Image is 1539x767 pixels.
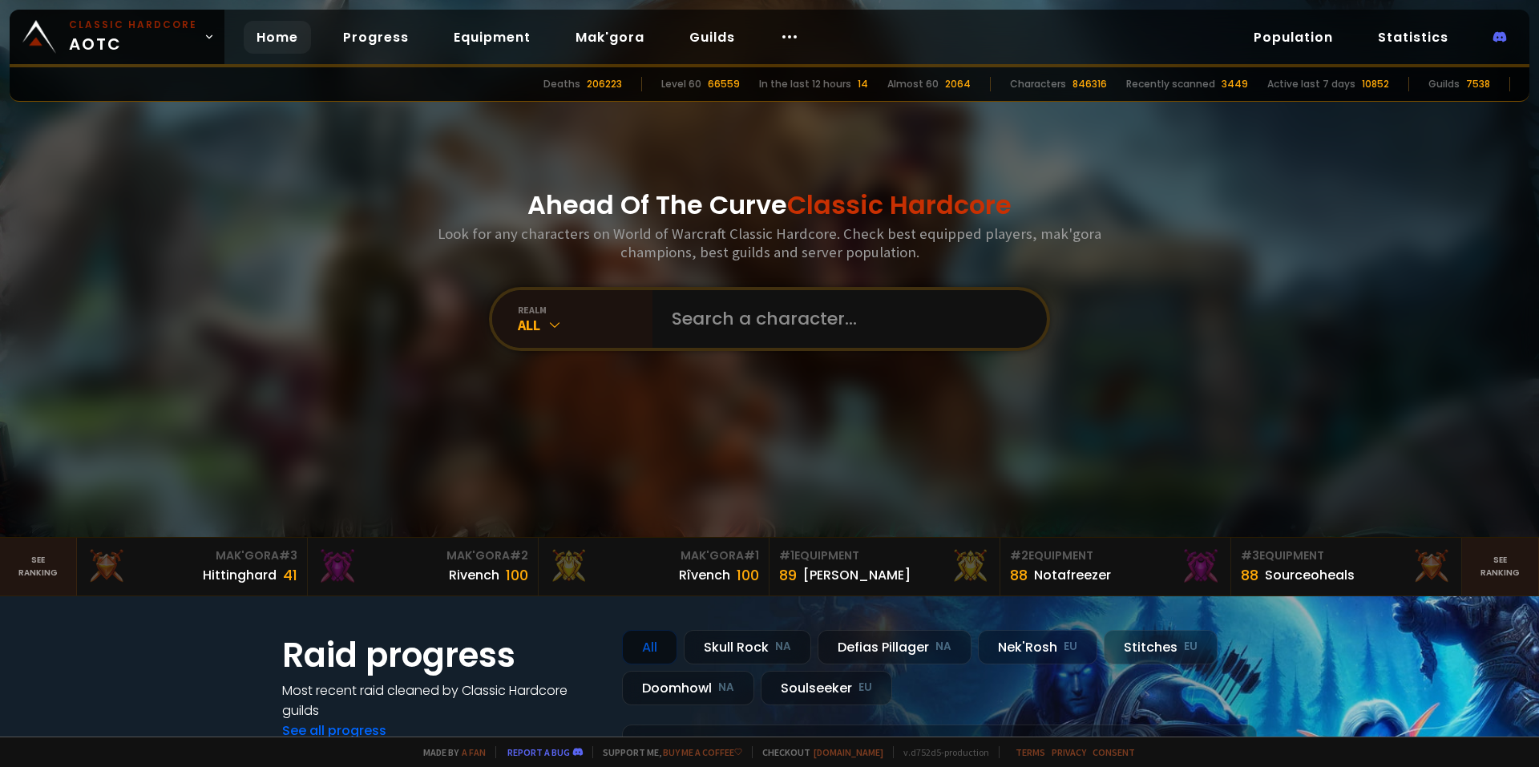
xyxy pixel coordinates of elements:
div: Level 60 [661,77,701,91]
a: Mak'Gora#1Rîvench100 [539,538,769,595]
h1: Ahead Of The Curve [527,186,1012,224]
div: 89 [779,564,797,586]
div: Soulseeker [761,671,892,705]
div: Equipment [1010,547,1221,564]
span: Made by [414,746,486,758]
span: # 2 [1010,547,1028,563]
div: 100 [737,564,759,586]
a: Guilds [677,21,748,54]
a: #2Equipment88Notafreezer [1000,538,1231,595]
div: Mak'Gora [317,547,528,564]
div: Nek'Rosh [978,630,1097,664]
span: Support me, [592,746,742,758]
a: [DOMAIN_NAME] [814,746,883,758]
a: Classic HardcoreAOTC [10,10,224,64]
div: 66559 [708,77,740,91]
div: realm [518,304,652,316]
small: Classic Hardcore [69,18,197,32]
span: # 3 [279,547,297,563]
div: 846316 [1072,77,1107,91]
a: Buy me a coffee [663,746,742,758]
div: In the last 12 hours [759,77,851,91]
div: Stitches [1104,630,1218,664]
a: Mak'Gora#3Hittinghard41 [77,538,308,595]
div: 7538 [1466,77,1490,91]
div: 3449 [1222,77,1248,91]
h3: Look for any characters on World of Warcraft Classic Hardcore. Check best equipped players, mak'g... [431,224,1108,261]
a: Progress [330,21,422,54]
small: EU [1184,639,1198,655]
div: 41 [283,564,297,586]
div: Mak'Gora [87,547,297,564]
small: NA [775,639,791,655]
div: 2064 [945,77,971,91]
small: EU [858,680,872,696]
a: Mak'gora [563,21,657,54]
div: Sourceoheals [1265,565,1355,585]
div: All [622,630,677,664]
div: All [518,316,652,334]
div: Almost 60 [887,77,939,91]
div: Rîvench [679,565,730,585]
a: #3Equipment88Sourceoheals [1231,538,1462,595]
div: Equipment [1241,547,1452,564]
div: Hittinghard [203,565,277,585]
span: # 1 [744,547,759,563]
h1: Raid progress [282,630,603,680]
span: # 3 [1241,547,1259,563]
div: Guilds [1428,77,1460,91]
a: Population [1241,21,1346,54]
a: #1Equipment89[PERSON_NAME] [769,538,1000,595]
div: Active last 7 days [1267,77,1355,91]
a: a fan [462,746,486,758]
small: NA [718,680,734,696]
a: Seeranking [1462,538,1539,595]
a: Terms [1016,746,1045,758]
span: Classic Hardcore [787,187,1012,223]
div: 100 [506,564,528,586]
span: AOTC [69,18,197,56]
a: Privacy [1052,746,1086,758]
div: 206223 [587,77,622,91]
small: NA [935,639,951,655]
a: Home [244,21,311,54]
span: # 2 [510,547,528,563]
small: EU [1064,639,1077,655]
div: 10852 [1362,77,1389,91]
a: Equipment [441,21,543,54]
div: Mak'Gora [548,547,759,564]
h4: Most recent raid cleaned by Classic Hardcore guilds [282,680,603,721]
input: Search a character... [662,290,1028,348]
a: Mak'Gora#2Rivench100 [308,538,539,595]
a: See all progress [282,721,386,740]
div: Recently scanned [1126,77,1215,91]
div: Defias Pillager [818,630,971,664]
a: Statistics [1365,21,1461,54]
div: Equipment [779,547,990,564]
span: # 1 [779,547,794,563]
div: Deaths [543,77,580,91]
a: Report a bug [507,746,570,758]
div: 88 [1241,564,1258,586]
span: Checkout [752,746,883,758]
div: 14 [858,77,868,91]
div: Doomhowl [622,671,754,705]
div: 88 [1010,564,1028,586]
a: Consent [1093,746,1135,758]
div: Skull Rock [684,630,811,664]
div: Rivench [449,565,499,585]
span: v. d752d5 - production [893,746,989,758]
div: Characters [1010,77,1066,91]
div: [PERSON_NAME] [803,565,911,585]
a: a month agozgpetri on godDefias Pillager8 /90 [622,725,1257,767]
div: Notafreezer [1034,565,1111,585]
